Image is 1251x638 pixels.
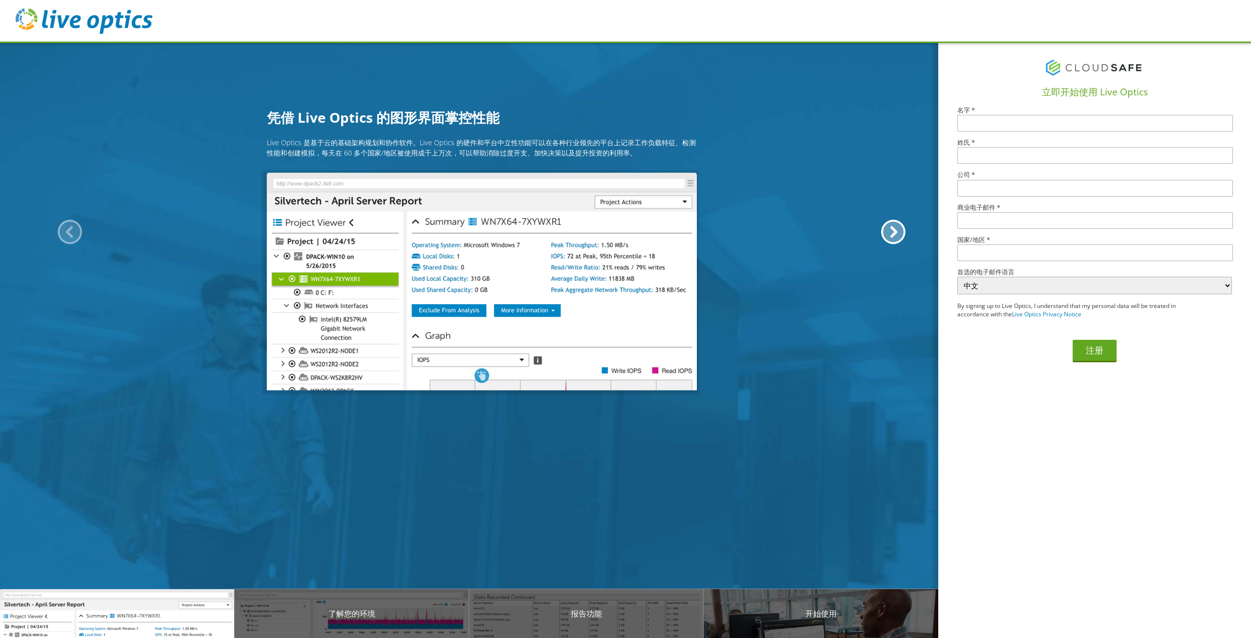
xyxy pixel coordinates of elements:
img: B+VcwejHB+BCAAAAABJRU5ErkJggg== [1046,51,1143,84]
label: 国家/地区 * [957,237,1232,243]
p: 了解您的环境 [235,608,469,619]
p: 开始使用 [704,608,938,619]
p: By signing up to Live Optics, I understand that my personal data will be treated in accordance wi... [957,302,1204,319]
a: Live Optics Privacy Notice [1012,310,1081,318]
button: 注册 [1073,340,1117,362]
label: 商业电子邮件 * [957,204,1232,211]
label: 首选的电子邮件语言 [957,269,1232,275]
h1: 凭借 Live Optics 的图形界面掌控性能 [267,108,697,128]
p: 报告功能 [469,608,704,619]
img: Live Optics 简介 [267,173,697,391]
img: live_optics_svg.svg [16,8,152,34]
p: Live Optics 是基于云的基础架构规划和协作软件。Live Optics 的硬件和平台中立性功能可以在各种行业领先的平台上记录工作负载特征、检测性能和创建模拟，每天在 60 多个国家/地... [267,137,697,158]
h1: 立即开始使用 Live Optics [942,85,1247,99]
